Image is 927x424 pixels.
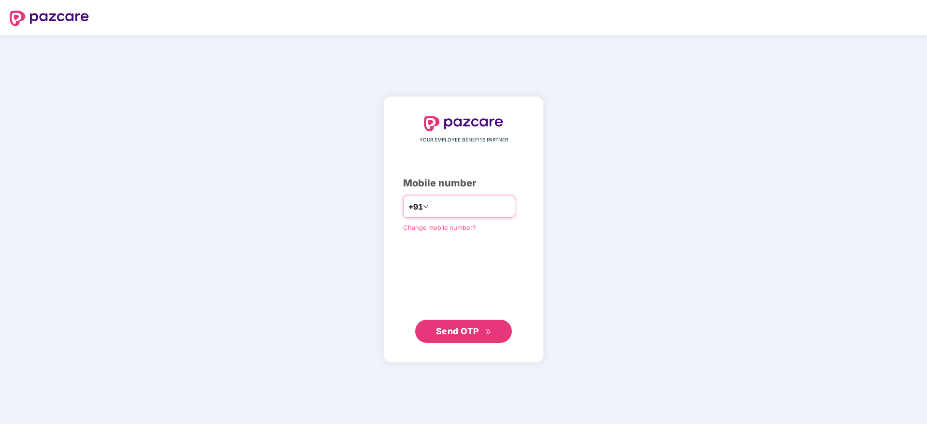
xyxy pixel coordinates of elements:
a: Change mobile number? [403,224,476,231]
img: logo [10,11,89,26]
button: Send OTPdouble-right [415,320,512,343]
span: YOUR EMPLOYEE BENEFITS PARTNER [420,136,508,144]
img: logo [424,116,503,131]
div: Mobile number [403,176,524,191]
span: Send OTP [436,326,479,336]
span: +91 [408,201,423,213]
span: down [423,204,429,210]
span: double-right [485,329,492,335]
